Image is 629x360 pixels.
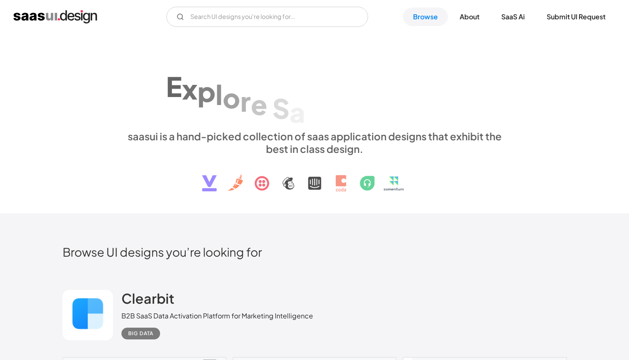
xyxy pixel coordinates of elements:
h2: Clearbit [121,290,174,307]
div: Big Data [128,328,153,339]
div: E [166,70,182,102]
div: l [216,78,223,110]
div: x [182,73,197,105]
div: saasui is a hand-picked collection of saas application designs that exhibit the best in class des... [121,130,508,155]
a: home [13,10,97,24]
a: Submit UI Request [537,8,616,26]
a: SaaS Ai [491,8,535,26]
div: a [289,96,305,128]
div: r [240,85,251,117]
img: text, icon, saas logo [187,155,442,199]
div: S [272,92,289,124]
a: Clearbit [121,290,174,311]
h1: Explore SaaS UI design patterns & interactions. [121,57,508,121]
div: o [223,81,240,114]
form: Email Form [166,7,368,27]
div: B2B SaaS Data Activation Platform for Marketing Intelligence [121,311,313,321]
a: About [450,8,490,26]
a: Browse [403,8,448,26]
h2: Browse UI designs you’re looking for [63,244,567,259]
div: p [197,75,216,108]
div: e [251,88,267,121]
input: Search UI designs you're looking for... [166,7,368,27]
